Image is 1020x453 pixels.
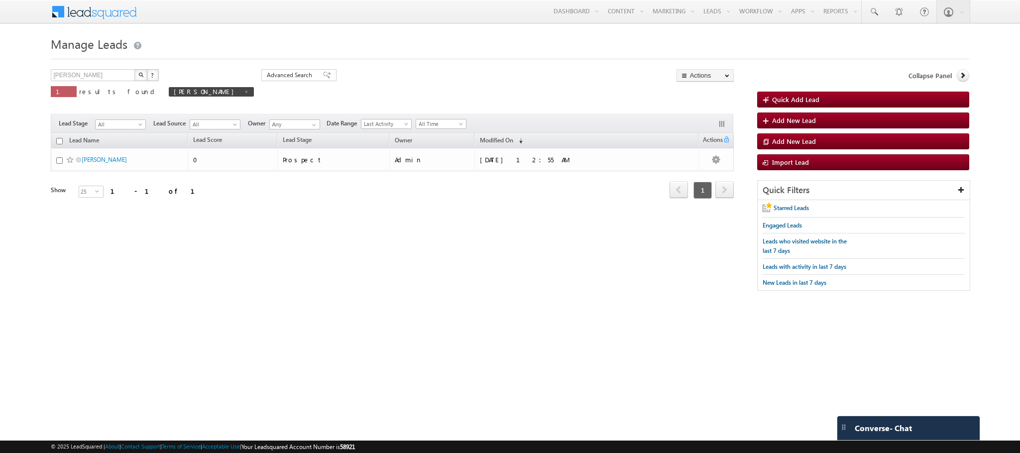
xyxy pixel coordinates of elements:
span: 25 [79,186,95,197]
span: Leads who visited website in the last 7 days [763,237,847,254]
a: Modified On (sorted descending) [475,134,528,147]
div: 1 - 1 of 1 [111,185,207,197]
a: All [190,119,240,129]
a: Show All Items [307,120,319,130]
span: next [715,181,734,198]
span: prev [670,181,688,198]
span: Lead Source [153,119,190,128]
span: Advanced Search [267,71,315,80]
span: Your Leadsquared Account Number is [241,443,355,451]
span: 58921 [340,443,355,451]
span: results found [79,87,158,96]
span: Starred Leads [774,204,809,212]
span: New Leads in last 7 days [763,279,826,286]
a: Contact Support [121,443,160,450]
span: [PERSON_NAME] [174,87,239,96]
span: 1 [56,87,72,96]
a: next [715,182,734,198]
span: 1 [693,182,712,199]
span: Quick Add Lead [772,95,819,104]
span: Owner [395,136,412,144]
div: Quick Filters [758,181,970,200]
span: Date Range [327,119,361,128]
a: Terms of Service [162,443,201,450]
div: Admin [395,155,470,164]
a: [PERSON_NAME] [82,156,127,163]
a: All Time [416,119,466,129]
span: All [190,120,237,129]
span: Import Lead [772,158,809,166]
input: Check all records [56,138,63,144]
span: Manage Leads [51,36,127,52]
div: Show [51,186,71,195]
span: Add New Lead [772,116,816,124]
span: Lead Stage [59,119,95,128]
span: Add New Lead [772,137,816,145]
span: All Time [416,119,463,128]
span: Modified On [480,136,513,144]
span: select [95,189,103,193]
a: Acceptable Use [202,443,240,450]
img: Search [138,72,143,77]
span: All [96,120,143,129]
div: Prospect [283,155,385,164]
span: (sorted descending) [515,137,523,145]
input: Type to Search [269,119,320,129]
button: ? [147,69,159,81]
span: Leads with activity in last 7 days [763,263,846,270]
div: [DATE] 12:55 AM [480,155,617,164]
a: Lead Stage [278,134,317,147]
span: Engaged Leads [763,222,802,229]
a: About [105,443,119,450]
a: Last Activity [361,119,412,129]
span: Converse - Chat [855,424,912,433]
span: Actions [699,134,723,147]
span: Lead Score [193,136,222,143]
button: Actions [677,69,734,82]
div: 0 [193,155,273,164]
span: Last Activity [361,119,409,128]
a: All [95,119,146,129]
span: ? [151,71,155,79]
span: Collapse Panel [908,71,952,80]
a: Lead Score [188,134,227,147]
span: © 2025 LeadSquared | | | | | [51,442,355,452]
img: carter-drag [840,423,848,431]
a: prev [670,182,688,198]
span: Owner [248,119,269,128]
a: Lead Name [64,135,104,148]
span: Lead Stage [283,136,312,143]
